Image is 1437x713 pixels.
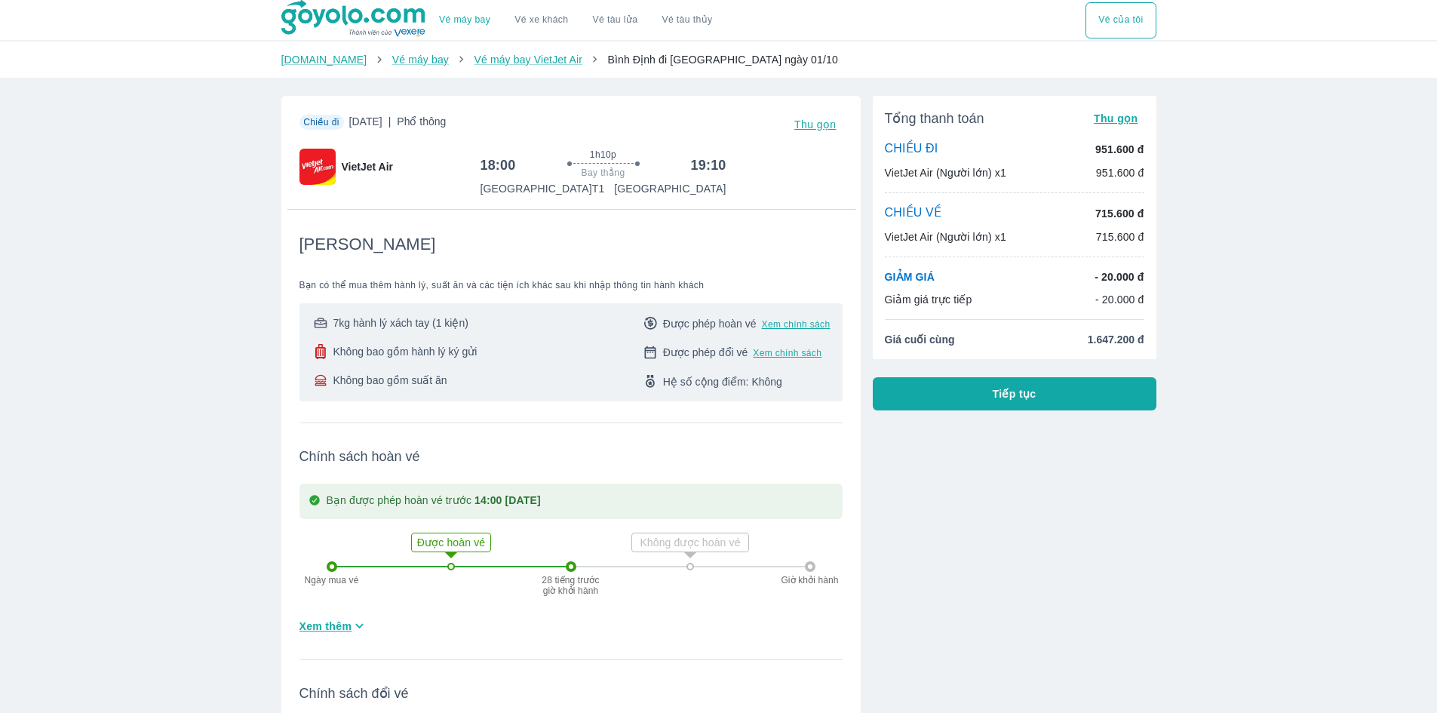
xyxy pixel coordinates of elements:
a: Vé xe khách [514,14,568,26]
p: Giờ khởi hành [776,575,844,585]
button: Vé tàu thủy [649,2,724,38]
a: Vé máy bay [439,14,490,26]
button: Tiếp tục [873,377,1156,410]
span: Chính sách đổi vé [299,684,843,702]
p: GIẢM GIÁ [885,269,935,284]
p: 28 tiếng trước giờ khởi hành [541,575,601,596]
span: Giá cuối cùng [885,332,955,347]
span: Thu gọn [794,118,837,131]
p: - 20.000 đ [1095,292,1144,307]
button: Xem thêm [293,613,374,638]
a: [DOMAIN_NAME] [281,54,367,66]
span: Phổ thông [397,115,446,128]
p: - 20.000 đ [1095,269,1144,284]
p: 715.600 đ [1095,206,1144,221]
p: VietJet Air (Người lớn) x1 [885,229,1006,244]
span: Hệ số cộng điểm: Không [663,374,782,389]
span: Xem thêm [299,619,352,634]
a: Vé tàu lửa [581,2,650,38]
button: Thu gọn [788,114,843,135]
a: Vé máy bay [392,54,449,66]
button: Vé của tôi [1085,2,1156,38]
span: Được phép hoàn vé [663,316,757,331]
p: Được hoàn vé [413,535,489,550]
p: 715.600 đ [1096,229,1144,244]
span: [PERSON_NAME] [299,234,436,255]
span: Bình Định đi [GEOGRAPHIC_DATA] ngày 01/10 [607,54,837,66]
p: VietJet Air (Người lớn) x1 [885,165,1006,180]
p: CHIỀU ĐI [885,141,938,158]
strong: 14:00 [DATE] [474,494,541,506]
span: Được phép đổi vé [663,345,748,360]
button: Xem chính sách [762,318,831,330]
span: [DATE] [349,114,447,135]
p: Bạn được phép hoàn vé trước [327,493,541,510]
div: choose transportation mode [1085,2,1156,38]
p: [GEOGRAPHIC_DATA] [614,181,726,196]
button: Thu gọn [1088,108,1144,129]
p: 951.600 đ [1095,142,1144,157]
span: 1.647.200 đ [1088,332,1144,347]
nav: breadcrumb [281,52,1156,67]
p: Ngày mua vé [298,575,366,585]
span: Chính sách hoàn vé [299,447,843,466]
span: Thu gọn [1094,112,1138,124]
span: Bạn có thể mua thêm hành lý, suất ăn và các tiện ích khác sau khi nhập thông tin hành khách [299,279,843,291]
p: 951.600 đ [1096,165,1144,180]
span: Bay thẳng [582,167,625,179]
span: Không bao gồm suất ăn [333,373,447,388]
span: VietJet Air [342,159,393,174]
span: Không bao gồm hành lý ký gửi [333,344,477,359]
p: [GEOGRAPHIC_DATA] T1 [481,181,605,196]
h6: 19:10 [691,156,726,174]
span: Chiều đi [303,117,339,128]
span: 7kg hành lý xách tay (1 kiện) [333,315,468,330]
p: Giảm giá trực tiếp [885,292,972,307]
a: Vé máy bay VietJet Air [474,54,582,66]
p: CHIỀU VỀ [885,205,942,222]
span: Tiếp tục [993,386,1036,401]
span: Tổng thanh toán [885,109,984,128]
button: Xem chính sách [753,347,821,359]
h6: 18:00 [481,156,516,174]
p: Không được hoàn vé [634,535,747,550]
span: 1h10p [590,149,616,161]
div: choose transportation mode [427,2,724,38]
span: | [388,115,391,128]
